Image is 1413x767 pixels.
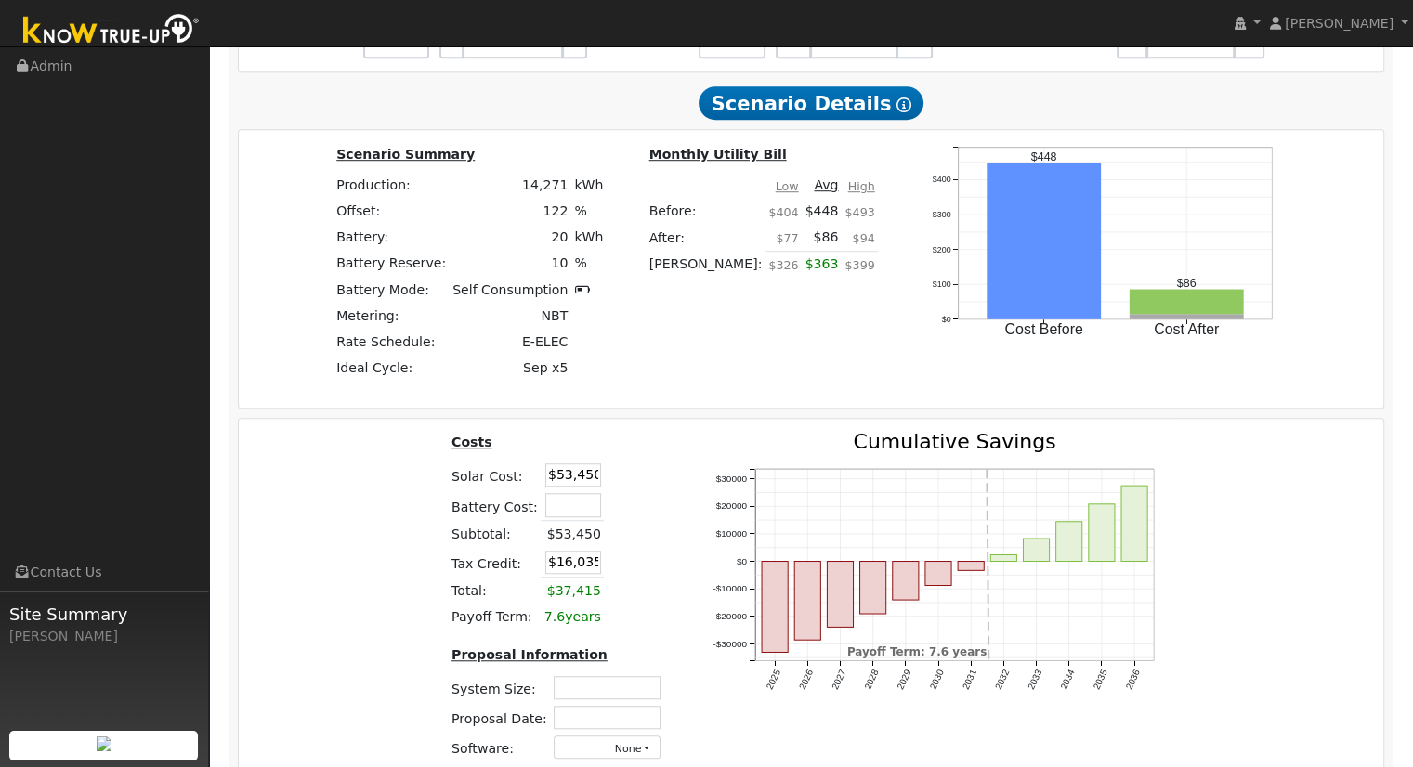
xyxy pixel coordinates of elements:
td: Before: [646,199,765,225]
td: % [571,199,607,225]
text: $400 [933,175,951,185]
u: Proposal Information [451,647,608,662]
text: $20000 [716,500,748,511]
td: Solar Cost: [449,461,542,490]
rect: onclick="" [893,561,919,600]
td: Payoff Term: [449,604,542,630]
td: $448 [802,199,842,225]
rect: onclick="" [991,554,1017,561]
span: Site Summary [9,602,199,627]
td: 20 [450,225,571,251]
td: $53,450 [541,521,604,548]
text: 2036 [1125,668,1144,691]
td: After: [646,225,765,252]
td: E-ELEC [450,329,571,355]
td: 122 [450,199,571,225]
text: Cost After [1154,321,1220,337]
td: Production: [334,172,450,198]
text: -$30000 [713,639,748,649]
rect: onclick="" [988,163,1102,319]
text: $0 [942,315,951,324]
u: Costs [451,435,492,449]
td: $326 [765,251,802,288]
rect: onclick="" [795,561,821,640]
td: $94 [842,225,878,252]
span: [PERSON_NAME] [1285,16,1393,31]
td: $77 [765,225,802,252]
td: Software: [449,733,551,762]
td: Self Consumption [450,277,571,303]
text: 2029 [896,668,914,691]
text: $86 [1177,277,1197,290]
td: System Size: [449,673,551,703]
td: 10 [450,251,571,277]
span: Scenario Details [699,86,923,120]
td: Rate Schedule: [334,329,450,355]
img: retrieve [97,736,111,751]
rect: onclick="" [926,561,952,585]
text: 2035 [1092,668,1111,691]
text: 2025 [765,668,783,691]
td: $404 [765,199,802,225]
text: Cost Before [1005,321,1084,337]
text: $300 [933,210,951,219]
td: Tax Credit: [449,547,542,578]
td: $493 [842,199,878,225]
td: $37,415 [541,578,604,604]
td: Ideal Cycle: [334,355,450,381]
rect: onclick="" [1057,521,1083,561]
rect: onclick="" [763,561,789,652]
td: [PERSON_NAME]: [646,251,765,288]
i: Show Help [896,97,911,112]
text: 2032 [994,668,1013,691]
td: Offset: [334,199,450,225]
text: $200 [933,245,951,254]
td: Subtotal: [449,521,542,548]
rect: onclick="" [860,561,886,614]
rect: onclick="" [828,561,854,627]
td: $399 [842,251,878,288]
text: 2027 [831,668,849,691]
text: 2030 [928,668,947,691]
rect: onclick="" [1122,486,1148,562]
td: Battery Reserve: [334,251,450,277]
td: % [571,251,607,277]
u: High [848,179,875,193]
span: 7.6 [544,609,565,624]
rect: onclick="" [1130,290,1244,315]
td: kWh [571,225,607,251]
rect: onclick="" [959,561,985,570]
td: Proposal Date: [449,703,551,733]
td: Metering: [334,303,450,329]
span: Sep x5 [523,360,568,375]
u: Scenario Summary [336,147,475,162]
u: Avg [814,177,838,192]
td: $86 [802,225,842,252]
td: Battery Mode: [334,277,450,303]
button: None [554,735,661,759]
td: $363 [802,251,842,288]
td: years [541,604,604,630]
text: $448 [1031,150,1057,163]
rect: onclick="" [1090,504,1116,562]
text: -$10000 [713,583,748,593]
td: kWh [571,172,607,198]
text: $0 [737,556,748,566]
text: Payoff Term: 7.6 years [848,645,988,658]
text: Cumulative Savings [854,430,1056,453]
u: Monthly Utility Bill [649,147,787,162]
text: 2031 [962,668,980,691]
td: Total: [449,578,542,604]
text: 2026 [797,668,816,691]
td: Battery: [334,225,450,251]
u: Low [776,179,799,193]
text: $100 [933,279,951,289]
td: Battery Cost: [449,490,542,521]
div: [PERSON_NAME] [9,627,199,646]
rect: onclick="" [1130,314,1244,319]
td: 14,271 [450,172,571,198]
text: $30000 [716,473,748,483]
td: NBT [450,303,571,329]
text: 2028 [863,668,882,691]
text: 2033 [1027,668,1045,691]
